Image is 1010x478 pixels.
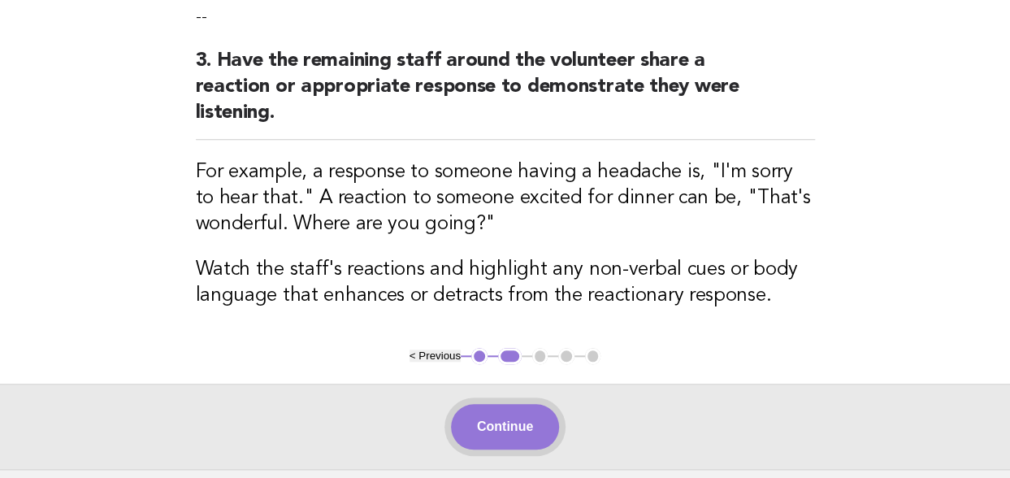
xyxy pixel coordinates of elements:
button: < Previous [410,350,461,362]
h3: For example, a response to someone having a headache is, "I'm sorry to hear that." A reaction to ... [196,159,815,237]
button: 2 [498,348,522,364]
button: Continue [451,404,559,450]
h3: Watch the staff's reactions and highlight any non-verbal cues or body language that enhances or d... [196,257,815,309]
p: -- [196,6,815,28]
button: 1 [471,348,488,364]
h2: 3. Have the remaining staff around the volunteer share a reaction or appropriate response to demo... [196,48,815,140]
